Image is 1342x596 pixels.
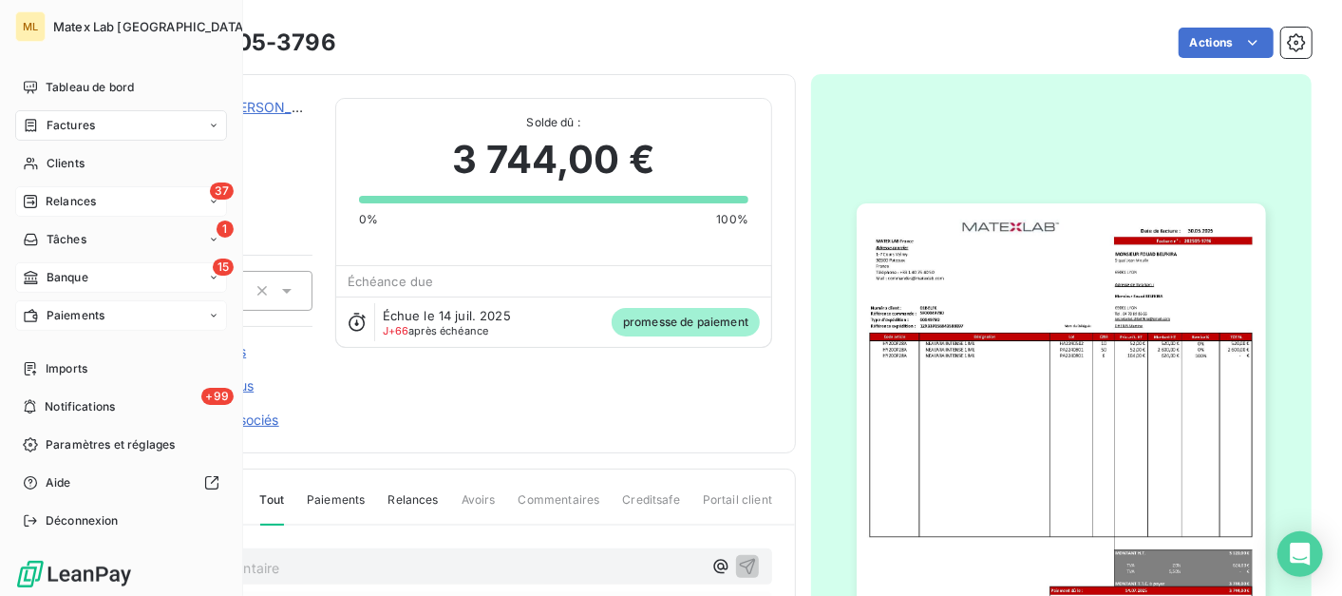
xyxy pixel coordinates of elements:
span: 3 744,00 € [453,131,655,188]
span: 100% [716,211,748,228]
span: Échéance due [348,274,434,289]
span: 0% [359,211,378,228]
span: Portail client [703,491,772,524]
span: Matex Lab [GEOGRAPHIC_DATA] [53,19,248,34]
span: Tout [260,491,285,526]
span: Relances [46,193,96,210]
button: Actions [1179,28,1274,58]
span: 15 [213,259,234,276]
span: Factures [47,117,95,134]
span: Paiements [307,491,365,524]
span: Solde dû : [359,114,748,131]
img: Logo LeanPay [15,559,133,589]
span: 1 [217,221,234,238]
span: Paramètres et réglages [46,436,175,453]
span: Avoirs [462,491,496,524]
span: Échue le 14 juil. 2025 [383,308,511,323]
span: Relances [387,491,438,524]
span: Tâches [47,231,86,248]
span: Notifications [45,398,115,415]
div: ML [15,11,46,42]
span: promesse de paiement [612,308,760,336]
span: Imports [46,360,87,377]
span: J+66 [383,324,409,337]
span: 37 [210,183,234,200]
span: Creditsafe [622,491,680,524]
span: Aide [46,474,71,491]
span: Paiements [47,307,104,324]
a: Aide [15,468,227,498]
span: Commentaires [519,491,600,524]
span: Banque [47,269,88,286]
span: Déconnexion [46,512,119,529]
h3: 202505-3796 [178,26,336,60]
span: après échéance [383,325,489,336]
div: Open Intercom Messenger [1277,531,1323,577]
span: Tableau de bord [46,79,134,96]
span: Clients [47,155,85,172]
span: +99 [201,388,234,405]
